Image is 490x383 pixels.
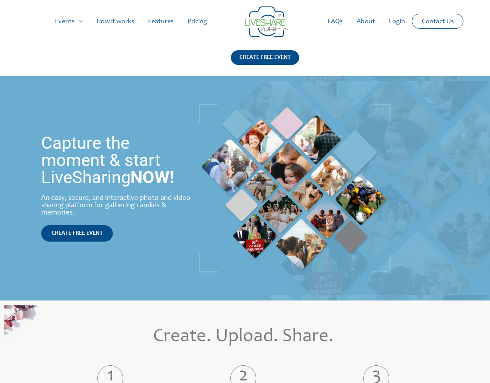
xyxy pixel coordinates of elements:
a: CREATE FREE EVENT [231,50,299,76]
a: Login [382,8,412,35]
a: Features [141,8,181,35]
span: CREATE FREE EVENT [51,230,103,236]
img: home_banner_pic | Live Photo Slideshow for Events | Create Free Events Album for Any Occasion [199,104,390,273]
img: Group 14 | Live Photo Slideshow for Events | Create Free Events Album for Any Occasion [245,6,288,37]
a: FAQs [321,8,350,35]
a: Pricing [181,8,214,35]
a: How it works [90,8,141,35]
a: About [350,8,382,35]
img: home_create_updload_share_bg | Live Photo Slideshow for Events | Create Free Events Album for Any... [4,305,45,342]
a: Events [48,8,90,35]
a: CREATE FREE EVENT [41,225,113,242]
h1: Capture the moment & start LiveSharing [41,135,193,186]
div: CREATE FREE EVENT [231,50,299,65]
span: Create. Upload. Share. [153,328,333,346]
div: An easy, secure, and interactive photo and video sharing platform for gathering candids & memories. [41,195,193,217]
a: Contact Us [415,14,461,28]
nav: Site Navigation [15,8,475,35]
strong: NOW! [130,167,174,187]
